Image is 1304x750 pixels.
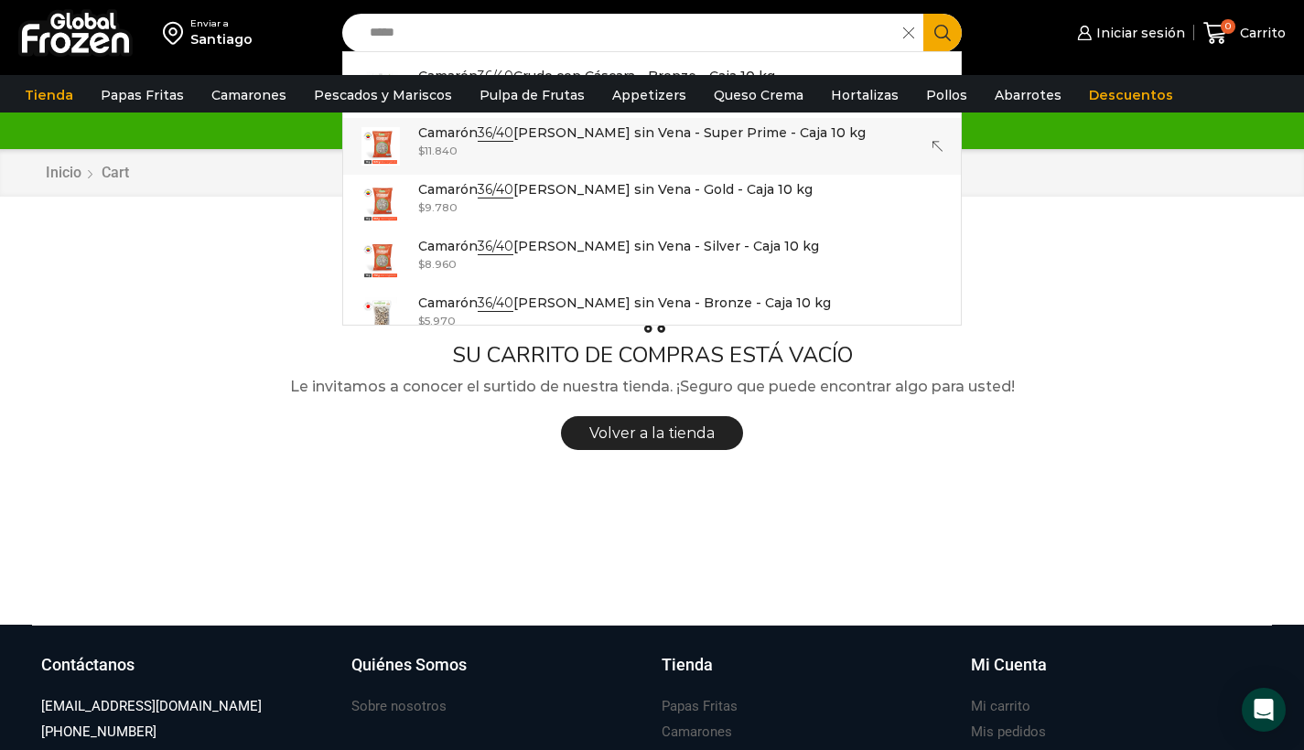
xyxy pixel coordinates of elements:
a: Inicio [45,163,82,184]
a: Mi carrito [971,694,1030,719]
span: $ [418,257,425,271]
p: Camarón Crudo con Cáscara - Bronze - Caja 10 kg [418,66,775,86]
a: Papas Fritas [92,78,193,112]
a: Volver a la tienda [561,416,743,450]
h3: Tienda [662,653,713,677]
span: Volver a la tienda [589,424,715,442]
h3: [PHONE_NUMBER] [41,723,156,742]
h3: Mis pedidos [971,723,1046,742]
bdi: 5.970 [418,314,456,327]
h3: Mi carrito [971,697,1030,716]
a: Quiénes Somos [351,653,643,695]
p: Camarón [PERSON_NAME] sin Vena - Bronze - Caja 10 kg [418,293,831,313]
a: Camarón36/40Crudo con Cáscara - Bronze - Caja 10 kg $5.770 [343,61,962,118]
bdi: 11.840 [418,144,458,157]
a: 0 Carrito [1203,12,1286,55]
h3: Camarones [662,723,732,742]
a: Hortalizas [822,78,908,112]
span: $ [418,314,425,327]
span: 0 [1221,19,1235,34]
button: Search button [923,14,962,52]
h3: Mi Cuenta [971,653,1047,677]
a: Iniciar sesión [1072,15,1184,51]
div: Santiago [190,30,253,48]
strong: 36/40 [478,124,513,142]
div: Open Intercom Messenger [1242,688,1286,732]
a: Mi Cuenta [971,653,1263,695]
bdi: 8.960 [418,257,457,271]
a: [PHONE_NUMBER] [41,720,156,745]
p: Camarón [PERSON_NAME] sin Vena - Super Prime - Caja 10 kg [418,123,866,143]
strong: 36/40 [478,238,513,255]
a: Tienda [16,78,82,112]
a: Papas Fritas [662,694,738,719]
div: Enviar a [190,17,253,30]
h3: [EMAIL_ADDRESS][DOMAIN_NAME] [41,697,262,716]
a: Descuentos [1080,78,1182,112]
span: Iniciar sesión [1092,24,1185,42]
span: $ [418,200,425,214]
a: Queso Crema [705,78,813,112]
h3: Quiénes Somos [351,653,467,677]
a: Camarones [202,78,296,112]
a: [EMAIL_ADDRESS][DOMAIN_NAME] [41,694,262,719]
a: Camarón36/40[PERSON_NAME] sin Vena - Silver - Caja 10 kg $8.960 [343,231,962,288]
a: Camarones [662,720,732,745]
a: Mis pedidos [971,720,1046,745]
a: Pescados y Mariscos [305,78,461,112]
h3: Papas Fritas [662,697,738,716]
a: Camarón36/40[PERSON_NAME] sin Vena - Super Prime - Caja 10 kg $11.840 [343,118,962,175]
a: Camarón36/40[PERSON_NAME] sin Vena - Bronze - Caja 10 kg $5.970 [343,288,962,345]
h3: Contáctanos [41,653,135,677]
span: $ [418,144,425,157]
a: Camarón36/40[PERSON_NAME] sin Vena - Gold - Caja 10 kg $9.780 [343,175,962,231]
a: Contáctanos [41,653,333,695]
strong: 36/40 [478,68,513,85]
span: Carrito [1235,24,1286,42]
a: Sobre nosotros [351,694,447,719]
p: Le invitamos a conocer el surtido de nuestra tienda. ¡Seguro que puede encontrar algo para usted! [32,375,1272,399]
img: address-field-icon.svg [163,17,190,48]
a: Tienda [662,653,954,695]
a: Abarrotes [986,78,1071,112]
a: Appetizers [603,78,695,112]
h1: SU CARRITO DE COMPRAS ESTÁ VACÍO [32,342,1272,369]
a: Pollos [917,78,976,112]
strong: 36/40 [478,295,513,312]
a: Pulpa de Frutas [470,78,594,112]
p: Camarón [PERSON_NAME] sin Vena - Gold - Caja 10 kg [418,179,813,199]
p: Camarón [PERSON_NAME] sin Vena - Silver - Caja 10 kg [418,236,819,256]
span: Cart [102,164,129,181]
h3: Sobre nosotros [351,697,447,716]
bdi: 9.780 [418,200,458,214]
strong: 36/40 [478,181,513,198]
